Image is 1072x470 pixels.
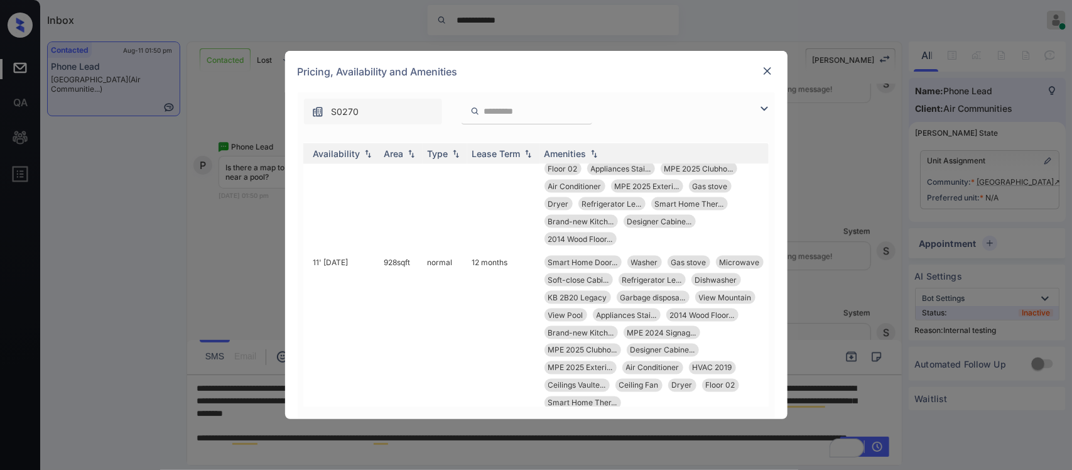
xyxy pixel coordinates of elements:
span: Designer Cabine... [627,217,692,226]
span: Appliances Stai... [597,310,657,320]
span: Brand-new Kitch... [548,217,614,226]
img: sorting [588,150,600,158]
span: Ceilings Vaulte... [548,381,606,390]
span: Garbage disposa... [620,293,686,302]
span: View Mountain [699,293,752,302]
span: MPE 2025 Clubho... [664,164,734,173]
span: Smart Home Ther... [548,398,617,408]
span: Ceiling Fan [619,381,659,390]
span: Appliances Stai... [591,164,651,173]
span: MPE 2025 Clubho... [548,346,617,355]
span: Designer Cabine... [631,346,695,355]
img: icon-zuma [470,106,480,117]
div: Availability [313,148,360,159]
span: Refrigerator Le... [622,275,682,285]
td: 12 months [467,251,539,415]
span: View Pool [548,310,583,320]
span: Dryer [548,199,569,209]
img: sorting [522,150,534,158]
img: icon-zuma [757,101,772,116]
td: 22' [DATE] [308,87,379,251]
span: Smart Home Door... [548,258,618,267]
td: 928 sqft [379,251,423,415]
span: Washer [631,258,658,267]
span: Floor 02 [706,381,735,390]
img: icon-zuma [311,106,324,118]
img: sorting [405,150,418,158]
span: Smart Home Ther... [655,199,724,209]
div: Type [428,148,448,159]
div: Area [384,148,404,159]
span: Dryer [672,381,693,390]
span: Soft-close Cabi... [548,275,609,285]
div: Lease Term [472,148,521,159]
span: Air Conditioner [548,182,602,191]
td: normal [423,87,467,251]
span: Air Conditioner [626,363,679,373]
td: 11' [DATE] [308,251,379,415]
img: sorting [450,150,462,158]
span: Dishwasher [695,275,737,285]
td: 878 sqft [379,87,423,251]
span: MPE 2024 Signag... [627,328,696,337]
span: 2014 Wood Floor... [548,234,613,244]
span: Gas stove [671,258,707,267]
div: Pricing, Availability and Amenities [285,51,788,92]
span: MPE 2025 Exteri... [615,182,679,191]
img: close [761,65,774,77]
td: normal [423,251,467,415]
span: Gas stove [693,182,728,191]
span: Floor 02 [548,164,578,173]
span: HVAC 2019 [693,363,732,373]
span: Brand-new Kitch... [548,328,614,337]
span: 2014 Wood Floor... [670,310,735,320]
img: sorting [362,150,374,158]
td: 12 months [467,87,539,251]
span: MPE 2025 Exteri... [548,363,613,373]
span: S0270 [332,105,359,119]
span: Refrigerator Le... [582,199,642,209]
span: KB 2B20 Legacy [548,293,607,302]
span: Microwave [720,258,760,267]
div: Amenities [544,148,587,159]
